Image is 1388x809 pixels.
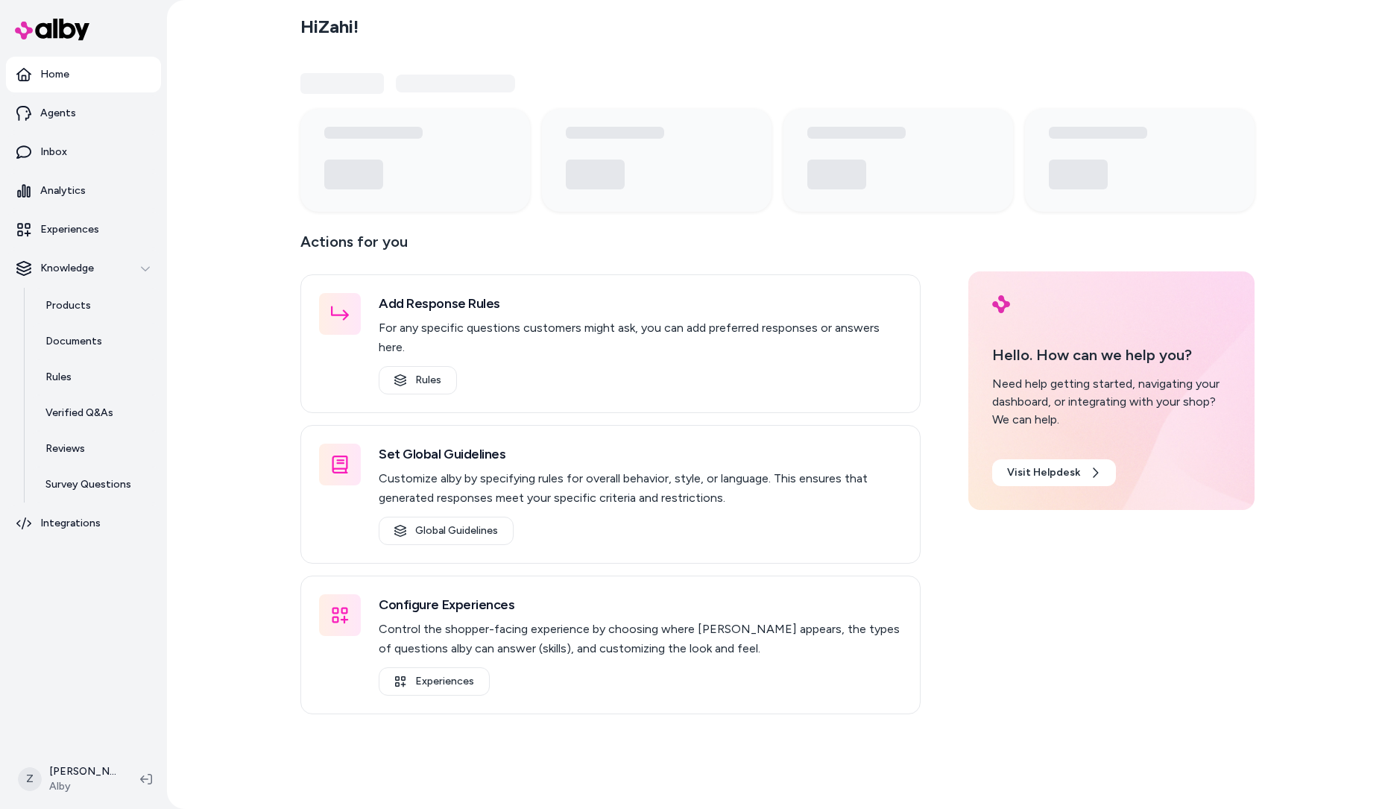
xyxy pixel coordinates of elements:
a: Documents [31,324,161,359]
a: Experiences [6,212,161,248]
span: Alby [49,779,116,794]
a: Rules [379,366,457,394]
p: Agents [40,106,76,121]
img: alby Logo [992,295,1010,313]
a: Agents [6,95,161,131]
p: Knowledge [40,261,94,276]
button: Knowledge [6,251,161,286]
a: Integrations [6,506,161,541]
p: Products [45,298,91,313]
p: Home [40,67,69,82]
a: Reviews [31,431,161,467]
button: Z[PERSON_NAME]Alby [9,755,128,803]
p: Documents [45,334,102,349]
a: Global Guidelines [379,517,514,545]
p: Integrations [40,516,101,531]
a: Verified Q&As [31,395,161,431]
p: Experiences [40,222,99,237]
p: Verified Q&As [45,406,113,421]
p: Rules [45,370,72,385]
h3: Set Global Guidelines [379,444,902,465]
a: Analytics [6,173,161,209]
p: Analytics [40,183,86,198]
div: Need help getting started, navigating your dashboard, or integrating with your shop? We can help. [992,375,1231,429]
a: Products [31,288,161,324]
a: Visit Helpdesk [992,459,1116,486]
p: Actions for you [300,230,921,265]
span: Z [18,767,42,791]
img: alby Logo [15,19,89,40]
a: Survey Questions [31,467,161,503]
h2: Hi Zahi ! [300,16,359,38]
h3: Configure Experiences [379,594,902,615]
p: Inbox [40,145,67,160]
p: Survey Questions [45,477,131,492]
a: Experiences [379,667,490,696]
p: Customize alby by specifying rules for overall behavior, style, or language. This ensures that ge... [379,469,902,508]
p: Control the shopper-facing experience by choosing where [PERSON_NAME] appears, the types of quest... [379,620,902,658]
a: Home [6,57,161,92]
a: Inbox [6,134,161,170]
a: Rules [31,359,161,395]
p: For any specific questions customers might ask, you can add preferred responses or answers here. [379,318,902,357]
p: Hello. How can we help you? [992,344,1231,366]
h3: Add Response Rules [379,293,902,314]
p: Reviews [45,441,85,456]
p: [PERSON_NAME] [49,764,116,779]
